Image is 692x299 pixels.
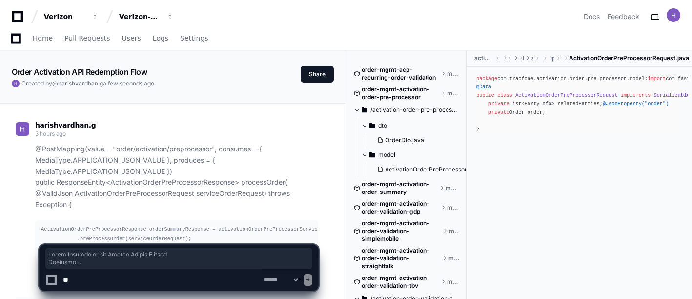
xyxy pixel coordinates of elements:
[370,106,459,114] span: /activation-order-pre-processor/src/main/java/com/tracfone/activation/order/pre/processor
[44,12,86,21] div: Verizon
[667,8,680,22] img: ACg8ocLP8oxJ0EN4w4jw_aoblMRvhB2iYSmTUC3XeFbT4sYd1xVnxg=s96-c
[180,35,208,41] span: Settings
[476,92,494,98] span: public
[373,163,469,176] button: ActivationOrderPreProcessorRequest.java
[621,92,651,98] span: implements
[654,92,690,98] span: Serializable
[21,80,154,87] span: Created by
[362,200,439,215] span: order-mgmt-activation-order-validation-gdp
[661,267,687,293] iframe: Open customer support
[447,70,459,78] span: master
[385,136,424,144] span: OrderDto.java
[122,35,141,41] span: Users
[608,12,639,21] button: Feedback
[362,66,439,82] span: order-mgmt-acp-recurring-order-validation
[35,144,318,211] p: @PostMapping(value = "order/activation/preprocessor", consumes = { MediaType.APPLICATION_JSON_VAL...
[552,54,554,62] span: processor
[362,104,367,116] svg: Directory
[449,227,459,235] span: master
[488,109,509,115] span: private
[52,80,58,87] span: @
[64,27,110,50] a: Pull Requests
[569,54,689,62] span: ActivationOrderPreProcessorRequest.java
[153,27,168,50] a: Logs
[584,12,600,21] a: Docs
[531,54,533,62] span: activation
[35,130,66,137] span: 3 hours ago
[373,133,461,147] button: OrderDto.java
[354,102,459,118] button: /activation-order-pre-processor/src/main/java/com/tracfone/activation/order/pre/processor
[12,80,20,87] img: ACg8ocLP8oxJ0EN4w4jw_aoblMRvhB2iYSmTUC3XeFbT4sYd1xVnxg=s96-c
[362,147,467,163] button: model
[515,92,617,98] span: ActivationOrderPreProcessorRequest
[40,8,102,25] button: Verizon
[446,184,459,192] span: master
[648,76,666,82] span: import
[115,8,178,25] button: Verizon-Clarify-Order-Management
[180,27,208,50] a: Settings
[362,118,467,133] button: dto
[378,151,395,159] span: model
[362,85,439,101] span: order-mgmt-activation-order-pre-processor
[378,122,387,129] span: dto
[103,80,154,87] span: a few seconds ago
[369,120,375,131] svg: Directory
[58,80,103,87] span: harishvardhan.g
[474,54,493,62] span: activation-order-pre-processor
[362,180,438,196] span: order-mgmt-activation-order-summary
[476,76,497,82] span: package
[369,149,375,161] svg: Directory
[523,54,524,62] span: tracfone
[33,27,53,50] a: Home
[122,27,141,50] a: Users
[447,89,459,97] span: master
[476,75,682,133] div: com.tracfone.activation.order.pre.processor.model; com.fasterxml.[PERSON_NAME].annotation.JsonInc...
[476,84,491,90] span: @Data
[488,101,509,107] span: private
[16,122,29,136] img: ACg8ocLP8oxJ0EN4w4jw_aoblMRvhB2iYSmTUC3XeFbT4sYd1xVnxg=s96-c
[497,92,512,98] span: class
[12,67,147,77] app-text-character-animate: Order Activation API Redemption Flow
[301,66,334,83] button: Share
[447,204,459,212] span: master
[64,35,110,41] span: Pull Requests
[385,166,503,173] span: ActivationOrderPreProcessorRequest.java
[119,12,161,21] div: Verizon-Clarify-Order-Management
[33,35,53,41] span: Home
[48,251,309,266] span: Lorem Ipsumdolor sit Ametco Adipis Elitsed Doeiusmo Tem incid utlaboreet dolorem aliquaen admin v...
[362,219,441,243] span: order-mgmt-activation-order-validation-simplemobile
[35,121,96,129] span: harishvardhan.g
[153,35,168,41] span: Logs
[41,226,321,281] code: ActivationOrderPreProcessorResponse orderSummaryResponse = activationOrderPreProcessorService .pr...
[603,101,669,107] span: @JsonProperty("order")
